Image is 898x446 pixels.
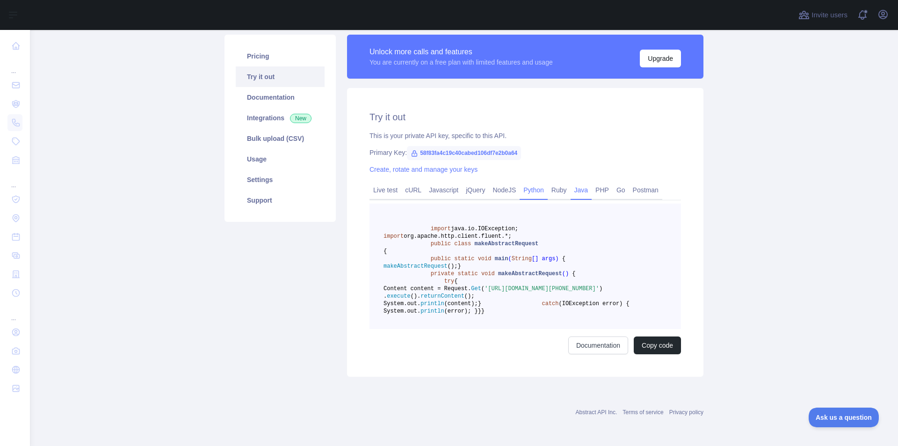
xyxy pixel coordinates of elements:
a: Ruby [548,183,571,197]
a: Java [571,183,592,197]
div: Unlock more calls and features [369,46,553,58]
span: main [495,256,508,262]
span: . [384,293,387,300]
span: String [512,256,532,262]
div: This is your private API key, specific to this API. [369,131,681,140]
span: ( [481,285,485,292]
button: Copy code [634,336,681,354]
span: public [431,256,451,262]
span: () [562,271,569,277]
div: You are currently on a free plan with limited features and usage [369,58,553,67]
a: Usage [236,149,325,169]
span: void [481,271,495,277]
span: static [457,271,478,277]
a: Javascript [425,183,462,197]
a: Bulk upload (CSV) [236,128,325,149]
a: Pricing [236,46,325,66]
a: Abstract API Inc. [576,409,617,416]
span: } [457,263,461,270]
a: Documentation [568,336,628,354]
iframe: Toggle Customer Support [809,408,879,427]
a: NodeJS [489,183,520,197]
span: Invite users [811,10,847,21]
span: println [420,300,444,307]
a: Postman [629,183,662,197]
div: Primary Key: [369,148,681,157]
span: { [562,256,565,262]
span: java.io.IOException; [451,226,518,232]
span: catch [542,300,558,307]
a: PHP [592,183,613,197]
span: } [478,300,481,307]
span: (error); } [444,308,478,314]
span: } [481,308,485,314]
span: System.out. [384,300,420,307]
a: Documentation [236,87,325,108]
button: Invite users [797,7,849,22]
div: ... [7,303,22,322]
span: '[URL][DOMAIN_NAME][PHONE_NUMBER]' [485,285,599,292]
span: class [454,241,471,247]
a: Integrations New [236,108,325,128]
span: void [478,256,492,262]
span: } [478,308,481,314]
a: Privacy policy [669,409,703,416]
span: org.apache.http.client.fluent.*; [404,233,511,240]
div: ... [7,170,22,189]
a: cURL [401,183,425,197]
span: static [454,256,474,262]
span: { [384,248,387,255]
button: Upgrade [640,50,681,67]
a: Go [613,183,629,197]
span: ( [508,256,512,262]
span: import [384,233,404,240]
span: returnContent [420,293,464,300]
span: Get [471,285,481,292]
a: Try it out [236,66,325,87]
a: Terms of service [623,409,663,416]
span: public [431,241,451,247]
a: Settings [236,169,325,190]
span: try [444,278,455,285]
h2: Try it out [369,110,681,124]
a: Support [236,190,325,211]
span: (content); [444,300,478,307]
a: Create, rotate and manage your keys [369,166,478,173]
span: println [420,308,444,314]
a: Python [520,183,548,197]
div: ... [7,56,22,75]
span: private [431,271,454,277]
span: makeAbstractRequest [384,263,448,270]
span: makeAbstractRequest [474,241,538,247]
span: { [572,271,575,277]
span: import [431,226,451,232]
span: [] args) [532,256,559,262]
span: execute [387,293,410,300]
span: (); [464,293,475,300]
a: jQuery [462,183,489,197]
span: (). [411,293,421,300]
span: New [290,114,311,123]
span: Content content = Request. [384,285,471,292]
span: (); [448,263,458,270]
span: { [454,278,457,285]
span: ) [599,285,602,292]
span: makeAbstractRequest [498,271,562,277]
span: 58f83fa4c19c40cabed106df7e2b0a64 [407,146,521,160]
a: Live test [369,183,401,197]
